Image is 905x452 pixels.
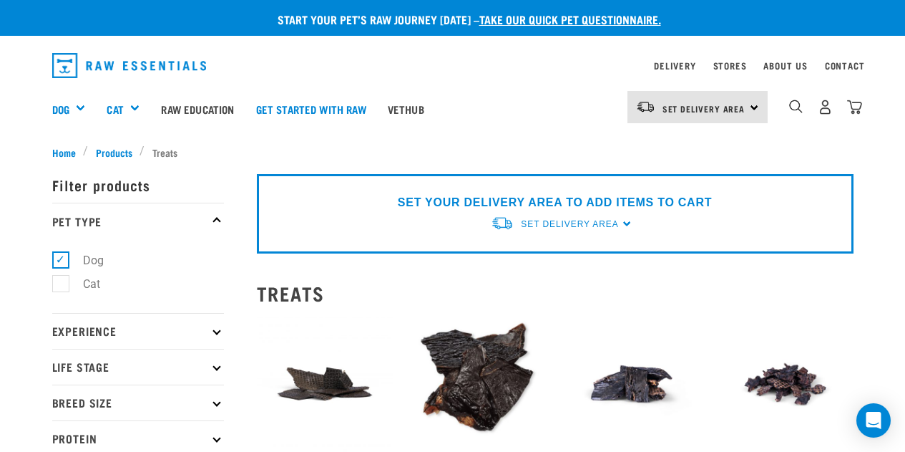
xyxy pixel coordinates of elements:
[479,16,661,22] a: take our quick pet questionnaire.
[52,145,853,160] nav: breadcrumbs
[763,63,807,68] a: About Us
[654,63,695,68] a: Delivery
[52,101,69,117] a: Dog
[52,203,224,239] p: Pet Type
[713,63,747,68] a: Stores
[377,80,435,138] a: Vethub
[52,145,76,160] span: Home
[662,106,745,111] span: Set Delivery Area
[491,216,514,231] img: van-moving.png
[825,63,865,68] a: Contact
[52,349,224,385] p: Life Stage
[818,100,833,115] img: user.png
[107,101,123,117] a: Cat
[52,145,84,160] a: Home
[60,275,106,293] label: Cat
[789,100,803,113] img: home-icon-1@2x.png
[847,100,862,115] img: home-icon@2x.png
[60,251,109,269] label: Dog
[88,145,140,160] a: Products
[636,100,655,113] img: van-moving.png
[521,219,618,229] span: Set Delivery Area
[150,80,245,138] a: Raw Education
[52,167,224,203] p: Filter products
[398,194,712,211] p: SET YOUR DELIVERY AREA TO ADD ITEMS TO CART
[856,403,891,438] div: Open Intercom Messenger
[52,313,224,349] p: Experience
[41,47,865,84] nav: dropdown navigation
[245,80,377,138] a: Get started with Raw
[257,282,853,304] h2: Treats
[52,385,224,420] p: Breed Size
[52,53,207,78] img: Raw Essentials Logo
[96,145,132,160] span: Products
